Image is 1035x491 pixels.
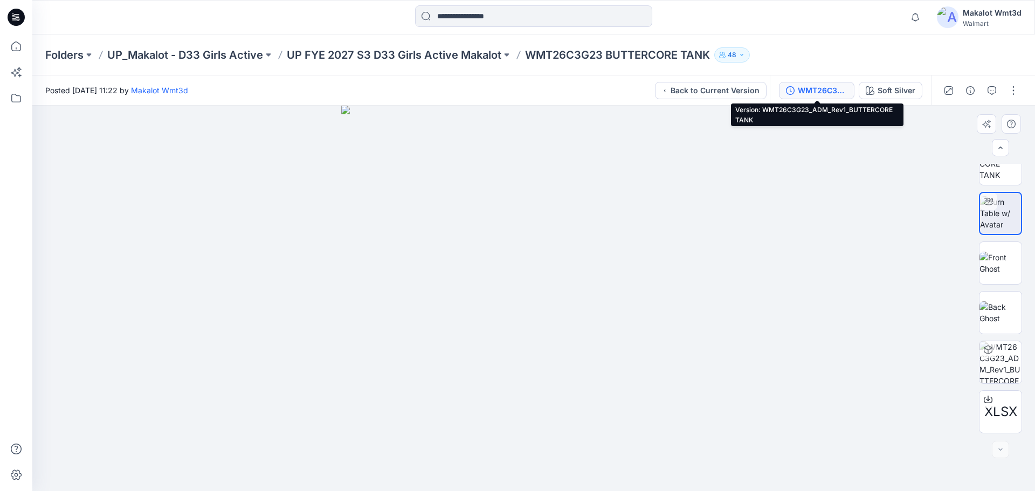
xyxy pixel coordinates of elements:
a: UP_Makalot - D33 Girls Active [107,47,263,63]
span: XLSX [984,402,1017,421]
img: Back Ghost [979,301,1022,324]
a: Makalot Wmt3d [131,86,188,95]
img: eyJhbGciOiJIUzI1NiIsImtpZCI6IjAiLCJzbHQiOiJzZXMiLCJ0eXAiOiJKV1QifQ.eyJkYXRhIjp7InR5cGUiOiJzdG9yYW... [341,106,727,491]
a: Folders [45,47,84,63]
p: WMT26C3G23 BUTTERCORE TANK [525,47,710,63]
a: UP FYE 2027 S3 D33 Girls Active Makalot [287,47,501,63]
p: 48 [728,49,736,61]
img: Turn Table w/ Avatar [980,196,1021,230]
button: Soft Silver [859,82,922,99]
div: Soft Silver [878,85,915,96]
button: Details [962,82,979,99]
img: Front Ghost [979,252,1022,274]
img: BUTTERCORE TANK [979,147,1022,181]
div: Makalot Wmt3d [963,6,1022,19]
div: WMT26C3G23_ADM_Rev1_BUTTERCORE TANK [798,85,847,96]
button: WMT26C3G23_ADM_Rev1_BUTTERCORE TANK [779,82,854,99]
img: WMT26C3G23_ADM_Rev1_BUTTERCORE TANK Soft Silver [979,341,1022,383]
button: 48 [714,47,750,63]
span: Posted [DATE] 11:22 by [45,85,188,96]
button: Back to Current Version [655,82,767,99]
img: avatar [937,6,958,28]
div: Walmart [963,19,1022,27]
